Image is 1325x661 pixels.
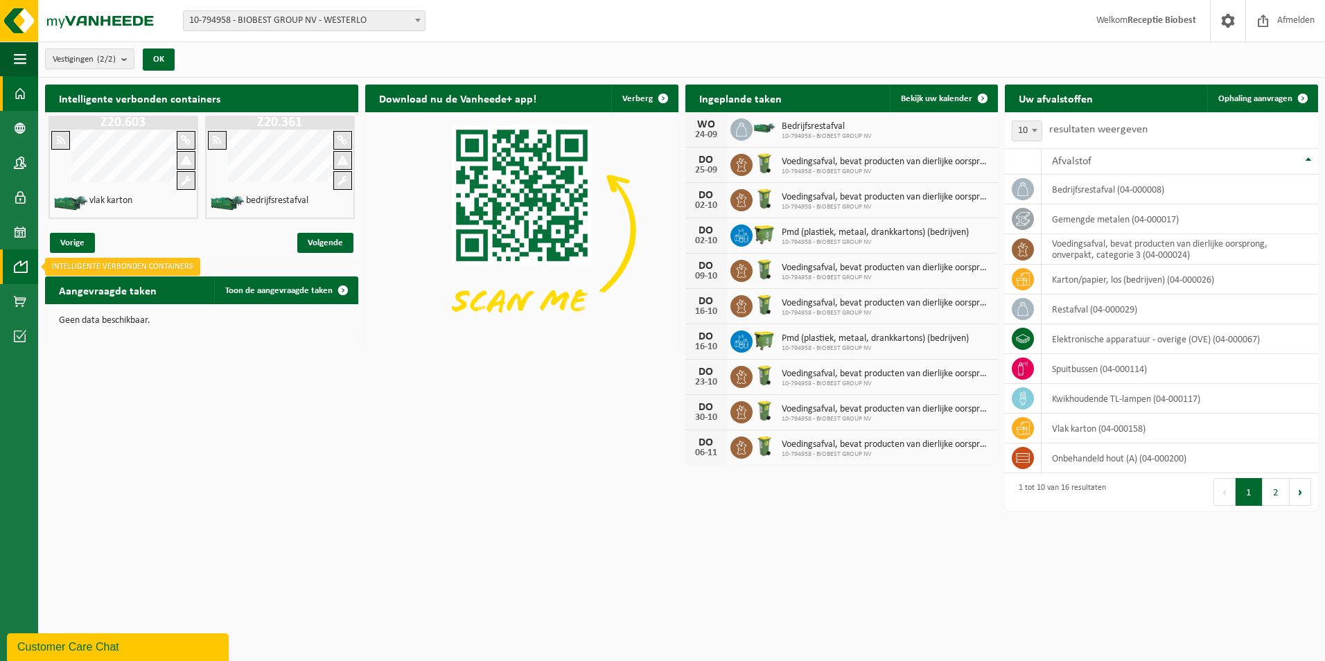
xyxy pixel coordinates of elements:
[1042,175,1318,204] td: bedrijfsrestafval (04-000008)
[692,296,720,307] div: DO
[692,201,720,211] div: 02-10
[184,11,425,30] span: 10-794958 - BIOBEST GROUP NV - WESTERLO
[692,367,720,378] div: DO
[782,227,969,238] span: Pmd (plastiek, metaal, drankkartons) (bedrijven)
[45,49,134,69] button: Vestigingen(2/2)
[692,413,720,423] div: 30-10
[1207,85,1317,112] a: Ophaling aanvragen
[97,55,116,64] count: (2/2)
[1218,94,1292,103] span: Ophaling aanvragen
[297,233,353,253] span: Volgende
[246,196,308,206] h4: bedrijfsrestafval
[692,331,720,342] div: DO
[782,168,992,176] span: 10-794958 - BIOBEST GROUP NV
[782,263,992,274] span: Voedingsafval, bevat producten van dierlijke oorsprong, onverpakt, categorie 3
[782,439,992,450] span: Voedingsafval, bevat producten van dierlijke oorsprong, onverpakt, categorie 3
[753,122,776,134] img: HK-XZ-20-GN-01
[53,49,116,70] span: Vestigingen
[782,450,992,459] span: 10-794958 - BIOBEST GROUP NV
[59,316,344,326] p: Geen data beschikbaar.
[782,415,992,423] span: 10-794958 - BIOBEST GROUP NV
[782,238,969,247] span: 10-794958 - BIOBEST GROUP NV
[782,192,992,203] span: Voedingsafval, bevat producten van dierlijke oorsprong, onverpakt, categorie 3
[692,119,720,130] div: WO
[782,404,992,415] span: Voedingsafval, bevat producten van dierlijke oorsprong, onverpakt, categorie 3
[692,307,720,317] div: 16-10
[692,130,720,140] div: 24-09
[685,85,796,112] h2: Ingeplande taken
[692,378,720,387] div: 23-10
[753,328,776,352] img: WB-1100-HPE-GN-50
[782,203,992,211] span: 10-794958 - BIOBEST GROUP NV
[692,155,720,166] div: DO
[782,369,992,380] span: Voedingsafval, bevat producten van dierlijke oorsprong, onverpakt, categorie 3
[611,85,677,112] button: Verberg
[1012,477,1106,507] div: 1 tot 10 van 16 resultaten
[890,85,997,112] a: Bekijk uw kalender
[1049,124,1148,135] label: resultaten weergeven
[1042,354,1318,384] td: spuitbussen (04-000114)
[782,298,992,309] span: Voedingsafval, bevat producten van dierlijke oorsprong, onverpakt, categorie 3
[1213,478,1236,506] button: Previous
[1012,121,1042,141] span: 10
[753,187,776,211] img: WB-0140-HPE-GN-50
[782,121,872,132] span: Bedrijfsrestafval
[753,293,776,317] img: WB-0140-HPE-GN-50
[692,402,720,413] div: DO
[901,94,972,103] span: Bekijk uw kalender
[1042,414,1318,443] td: vlak karton (04-000158)
[365,112,678,347] img: Download de VHEPlus App
[1012,121,1042,141] span: 10
[1052,156,1091,167] span: Afvalstof
[782,274,992,282] span: 10-794958 - BIOBEST GROUP NV
[1042,294,1318,324] td: restafval (04-000029)
[692,190,720,201] div: DO
[753,364,776,387] img: WB-0140-HPE-GN-50
[1042,265,1318,294] td: karton/papier, los (bedrijven) (04-000026)
[1290,478,1311,506] button: Next
[214,276,357,304] a: Toon de aangevraagde taken
[210,195,245,212] img: HK-XZ-20-GN-01
[782,132,872,141] span: 10-794958 - BIOBEST GROUP NV
[692,342,720,352] div: 16-10
[1127,15,1196,26] strong: Receptie Biobest
[50,233,95,253] span: Vorige
[782,380,992,388] span: 10-794958 - BIOBEST GROUP NV
[692,448,720,458] div: 06-11
[692,437,720,448] div: DO
[753,399,776,423] img: WB-0140-HPE-GN-50
[692,261,720,272] div: DO
[89,196,132,206] h4: vlak karton
[753,258,776,281] img: WB-0140-HPE-GN-50
[1042,234,1318,265] td: voedingsafval, bevat producten van dierlijke oorsprong, onverpakt, categorie 3 (04-000024)
[45,85,358,112] h2: Intelligente verbonden containers
[1042,443,1318,473] td: onbehandeld hout (A) (04-000200)
[692,225,720,236] div: DO
[782,157,992,168] span: Voedingsafval, bevat producten van dierlijke oorsprong, onverpakt, categorie 3
[53,195,88,212] img: HK-XZ-20-GN-01
[622,94,653,103] span: Verberg
[1005,85,1107,112] h2: Uw afvalstoffen
[782,344,969,353] span: 10-794958 - BIOBEST GROUP NV
[782,309,992,317] span: 10-794958 - BIOBEST GROUP NV
[1042,324,1318,354] td: elektronische apparatuur - overige (OVE) (04-000067)
[209,116,351,130] h1: Z20.361
[45,276,170,303] h2: Aangevraagde taken
[753,222,776,246] img: WB-1100-HPE-GN-50
[1042,204,1318,234] td: gemengde metalen (04-000017)
[225,286,333,295] span: Toon de aangevraagde taken
[782,333,969,344] span: Pmd (plastiek, metaal, drankkartons) (bedrijven)
[753,152,776,175] img: WB-0140-HPE-GN-50
[692,166,720,175] div: 25-09
[183,10,425,31] span: 10-794958 - BIOBEST GROUP NV - WESTERLO
[692,236,720,246] div: 02-10
[365,85,550,112] h2: Download nu de Vanheede+ app!
[143,49,175,71] button: OK
[1042,384,1318,414] td: kwikhoudende TL-lampen (04-000117)
[52,116,195,130] h1: Z20.603
[7,631,231,661] iframe: chat widget
[692,272,720,281] div: 09-10
[1263,478,1290,506] button: 2
[1236,478,1263,506] button: 1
